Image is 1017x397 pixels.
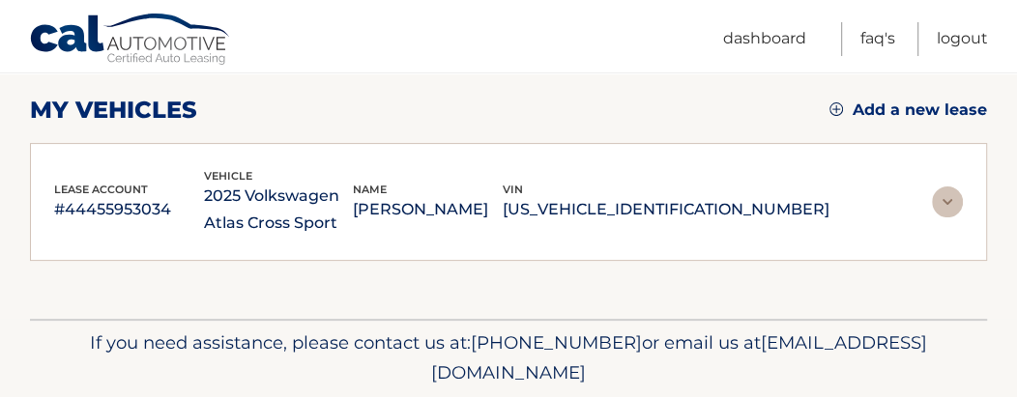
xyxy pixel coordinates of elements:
[353,183,387,196] span: name
[829,102,843,116] img: add.svg
[932,186,963,217] img: accordion-rest.svg
[471,331,642,354] span: [PHONE_NUMBER]
[204,169,252,183] span: vehicle
[30,96,197,125] h2: my vehicles
[353,196,503,223] p: [PERSON_NAME]
[503,196,829,223] p: [US_VEHICLE_IDENTIFICATION_NUMBER]
[59,327,958,389] p: If you need assistance, please contact us at: or email us at
[54,196,204,223] p: #44455953034
[204,183,354,237] p: 2025 Volkswagen Atlas Cross Sport
[723,22,806,56] a: Dashboard
[860,22,895,56] a: FAQ's
[503,183,523,196] span: vin
[829,100,987,120] a: Add a new lease
[29,13,232,69] a: Cal Automotive
[54,183,148,196] span: lease account
[937,22,988,56] a: Logout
